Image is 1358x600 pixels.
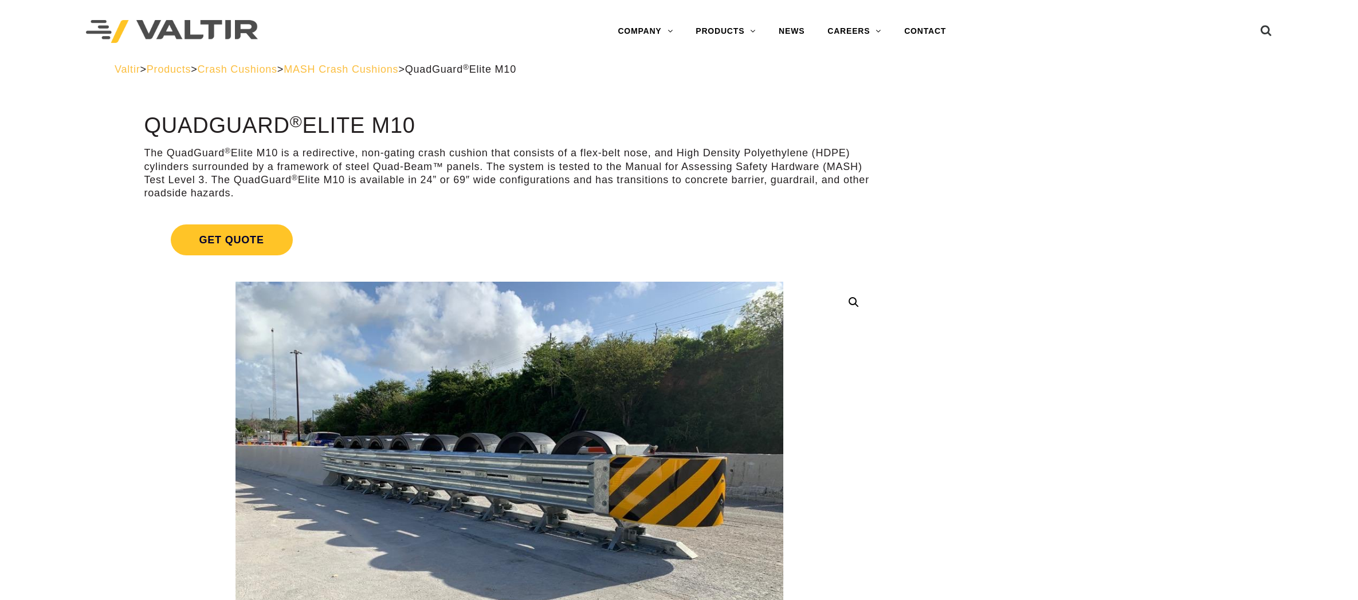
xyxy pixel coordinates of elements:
h1: QuadGuard Elite M10 [144,114,875,138]
p: The QuadGuard Elite M10 is a redirective, non-gating crash cushion that consists of a flex-belt n... [144,147,875,200]
a: COMPANY [606,20,684,43]
span: Get Quote [171,224,293,255]
img: Valtir [86,20,258,44]
a: Get Quote [144,211,875,269]
a: Valtir [115,64,140,75]
div: > > > > [115,63,1243,76]
a: Crash Cushions [198,64,277,75]
a: CAREERS [816,20,893,43]
sup: ® [225,147,231,155]
sup: ® [292,173,298,182]
a: MASH Crash Cushions [284,64,398,75]
sup: ® [463,63,469,72]
a: CONTACT [893,20,957,43]
span: QuadGuard Elite M10 [405,64,516,75]
a: PRODUCTS [684,20,767,43]
a: NEWS [767,20,816,43]
a: Products [147,64,191,75]
sup: ® [290,112,303,131]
